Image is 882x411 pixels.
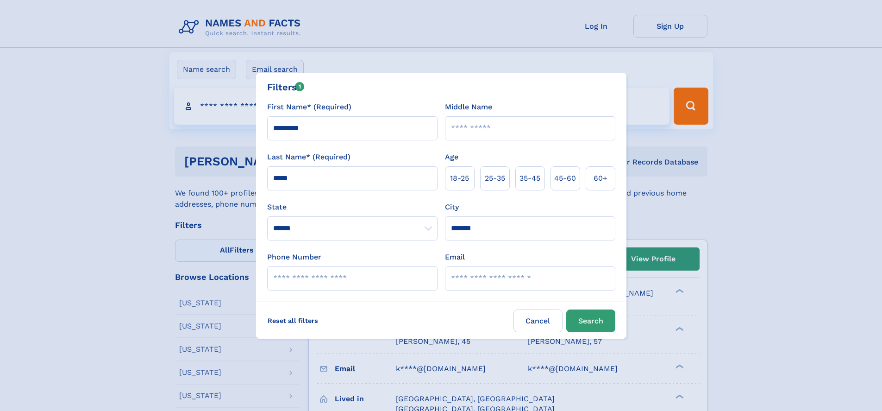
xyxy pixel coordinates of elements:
[267,80,305,94] div: Filters
[262,310,324,332] label: Reset all filters
[267,152,350,163] label: Last Name* (Required)
[445,252,465,263] label: Email
[513,310,563,332] label: Cancel
[445,202,459,213] label: City
[445,101,492,113] label: Middle Name
[445,152,458,163] label: Age
[594,173,607,184] span: 60+
[267,252,321,263] label: Phone Number
[485,173,505,184] span: 25‑35
[267,202,438,213] label: State
[519,173,540,184] span: 35‑45
[566,310,615,332] button: Search
[450,173,469,184] span: 18‑25
[554,173,576,184] span: 45‑60
[267,101,351,113] label: First Name* (Required)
